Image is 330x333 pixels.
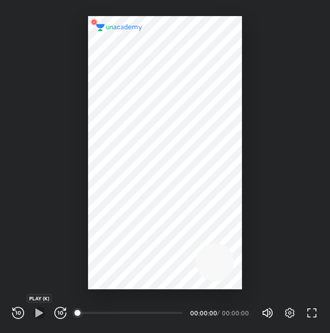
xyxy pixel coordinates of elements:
[217,310,220,316] div: /
[190,310,215,316] div: 00:00:00
[27,294,52,303] div: PLAY (K)
[96,24,142,31] img: logo.2a7e12a2.svg
[88,16,100,28] img: wMgqJGBwKWe8AAAAABJRU5ErkJggg==
[222,310,250,316] div: 00:00:00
